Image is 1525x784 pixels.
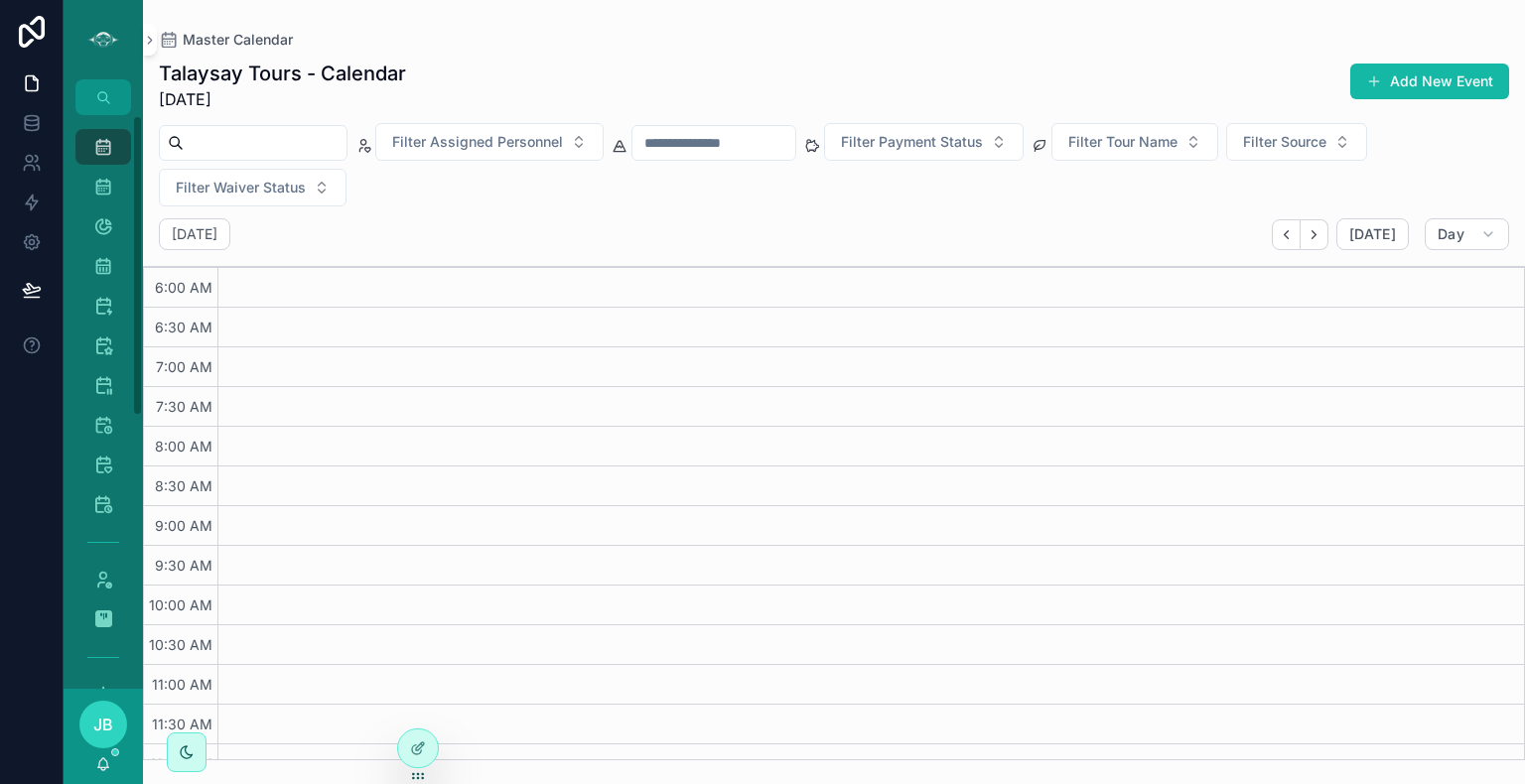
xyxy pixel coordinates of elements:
span: 8:30 AM [150,477,217,494]
span: Filter Tour Name [1068,132,1178,152]
span: 9:30 AM [150,557,217,574]
span: 9:00 AM [150,517,217,534]
span: Filter Payment Status [841,132,983,152]
span: Master Calendar [183,30,293,50]
span: 10:30 AM [144,636,217,653]
button: [DATE] [1336,218,1409,250]
h1: Talaysay Tours - Calendar [159,60,406,87]
button: Next [1301,219,1328,250]
button: Back [1272,219,1301,250]
button: Select Button [1226,123,1367,161]
span: Filter Source [1243,132,1326,152]
span: [DATE] [1349,225,1396,243]
button: Select Button [1051,123,1218,161]
h2: [DATE] [172,224,217,244]
a: Master Calendar [159,30,293,50]
span: JB [93,713,113,736]
button: Select Button [824,123,1024,161]
div: scrollable content [64,115,143,689]
span: 11:00 AM [147,676,217,693]
span: 6:00 AM [150,279,217,296]
span: 12:00 PM [145,755,217,772]
span: 11:30 AM [147,716,217,732]
span: 6:30 AM [150,319,217,335]
span: 8:00 AM [150,438,217,455]
button: Select Button [375,123,604,161]
span: 7:30 AM [151,398,217,415]
button: Day [1425,218,1509,250]
button: Select Button [159,169,347,206]
span: Day [1438,225,1464,243]
button: Add New Event [1350,64,1509,99]
span: [DATE] [159,87,406,111]
span: Filter Assigned Personnel [392,132,563,152]
span: 10:00 AM [144,596,217,613]
span: Filter Waiver Status [176,178,306,197]
img: App logo [87,24,119,56]
span: 7:00 AM [151,358,217,375]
